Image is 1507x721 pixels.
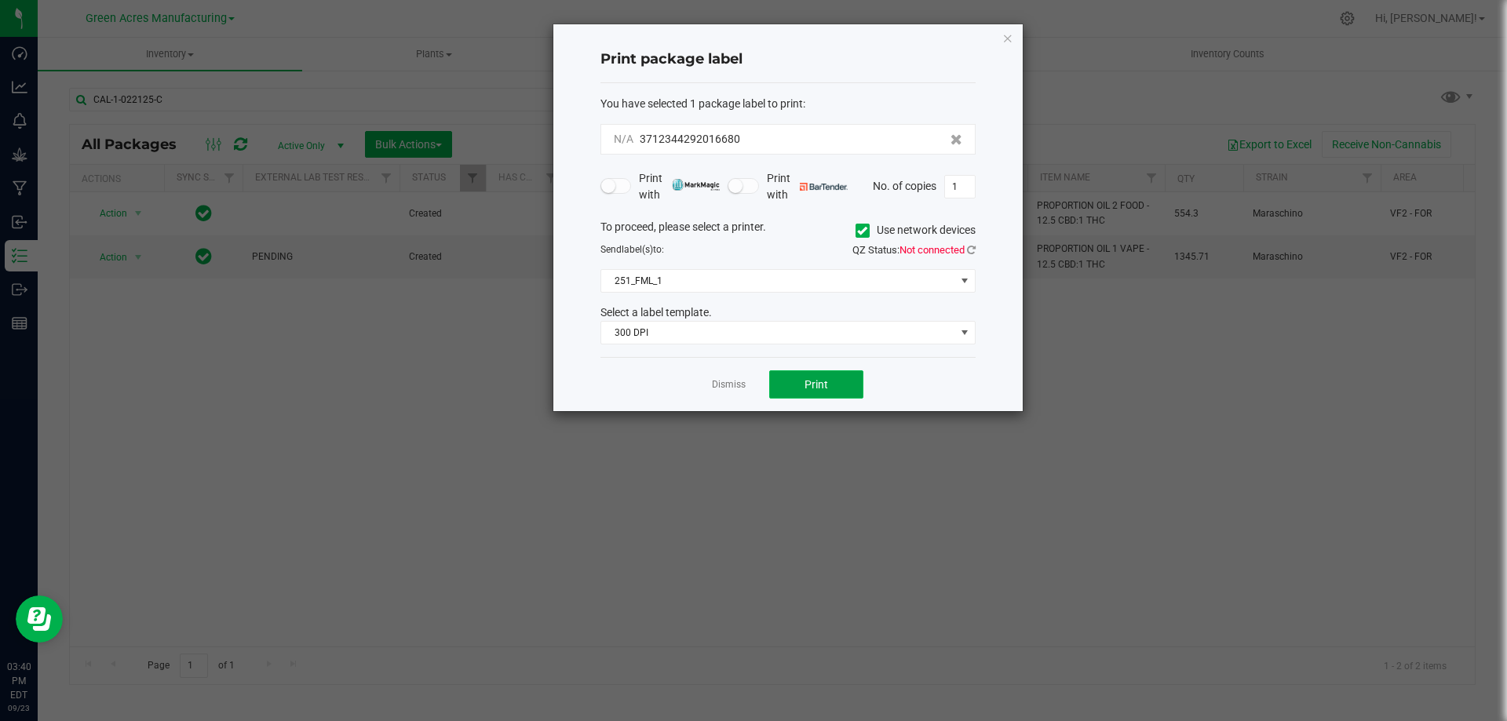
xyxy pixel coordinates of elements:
[600,96,976,112] div: :
[767,170,848,203] span: Print with
[769,370,863,399] button: Print
[800,183,848,191] img: bartender.png
[640,133,740,145] span: 3712344292016680
[600,49,976,70] h4: Print package label
[712,378,746,391] a: Dismiss
[852,244,976,256] span: QZ Status:
[622,244,653,255] span: label(s)
[600,97,803,110] span: You have selected 1 package label to print
[873,179,936,191] span: No. of copies
[899,244,965,256] span: Not connected
[805,378,828,391] span: Print
[589,219,987,242] div: To proceed, please select a printer.
[856,222,976,239] label: Use network devices
[614,133,633,145] span: N/A
[589,304,987,321] div: Select a label template.
[639,170,720,203] span: Print with
[601,270,955,292] span: 251_FML_1
[601,322,955,344] span: 300 DPI
[16,595,63,643] iframe: Resource center
[672,179,720,191] img: mark_magic_cybra.png
[600,244,664,255] span: Send to:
